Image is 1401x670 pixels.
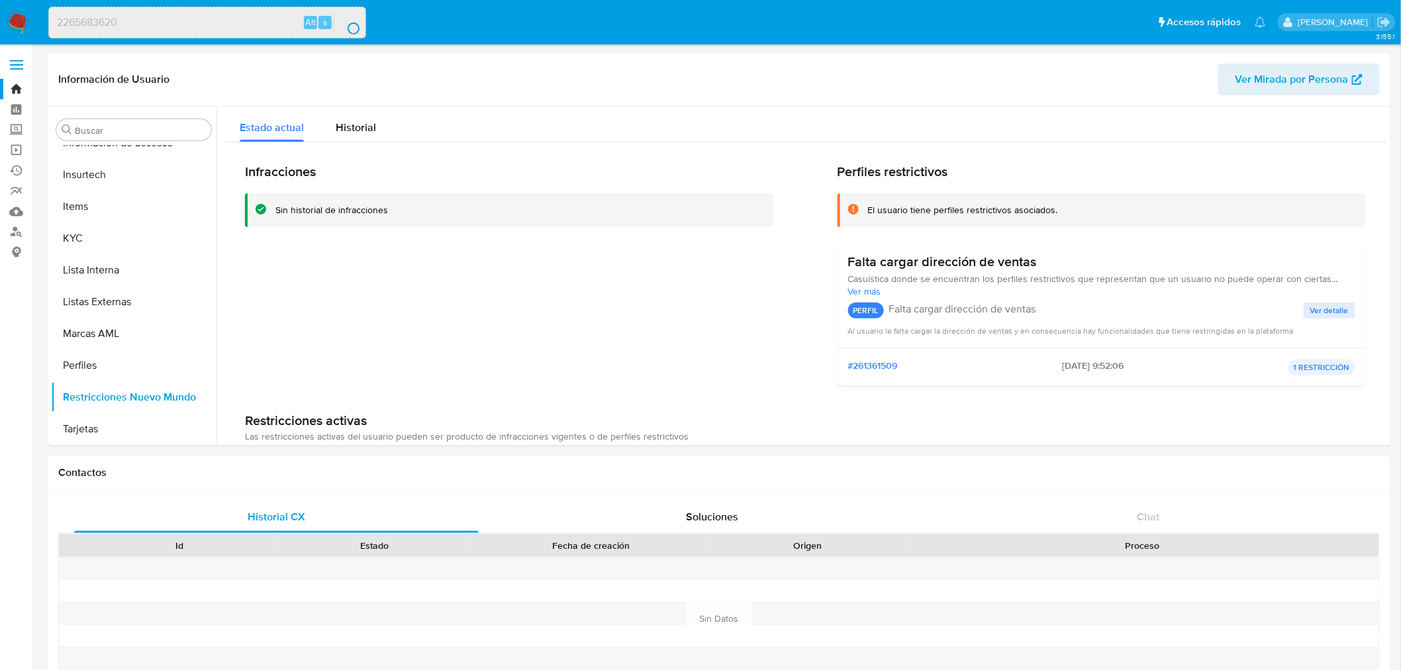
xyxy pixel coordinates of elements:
div: Origen [720,539,896,552]
button: Restricciones Nuevo Mundo [51,381,217,413]
div: Fecha de creación [481,539,701,552]
p: marianathalie.grajeda@mercadolibre.com.mx [1298,16,1373,28]
button: search-icon [334,13,361,32]
span: s [323,16,327,28]
a: Salir [1377,15,1391,29]
button: Perfiles [51,350,217,381]
span: Alt [305,16,316,28]
button: KYC [51,222,217,254]
div: Estado [286,539,462,552]
span: Accesos rápidos [1167,15,1241,29]
span: Historial CX [248,509,305,524]
span: Soluciones [687,509,739,524]
h1: Información de Usuario [58,73,169,86]
button: Items [51,191,217,222]
button: Lista Interna [51,254,217,286]
div: Proceso [914,539,1370,552]
button: Insurtech [51,159,217,191]
button: Listas Externas [51,286,217,318]
a: Notificaciones [1255,17,1266,28]
h1: Contactos [58,466,1380,479]
button: Marcas AML [51,318,217,350]
button: Buscar [62,124,72,135]
div: Id [91,539,267,552]
input: Buscar usuario o caso... [49,14,365,31]
input: Buscar [75,124,206,136]
button: Tarjetas [51,413,217,445]
span: Ver Mirada por Persona [1235,64,1349,95]
span: Chat [1137,509,1160,524]
button: Ver Mirada por Persona [1218,64,1380,95]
